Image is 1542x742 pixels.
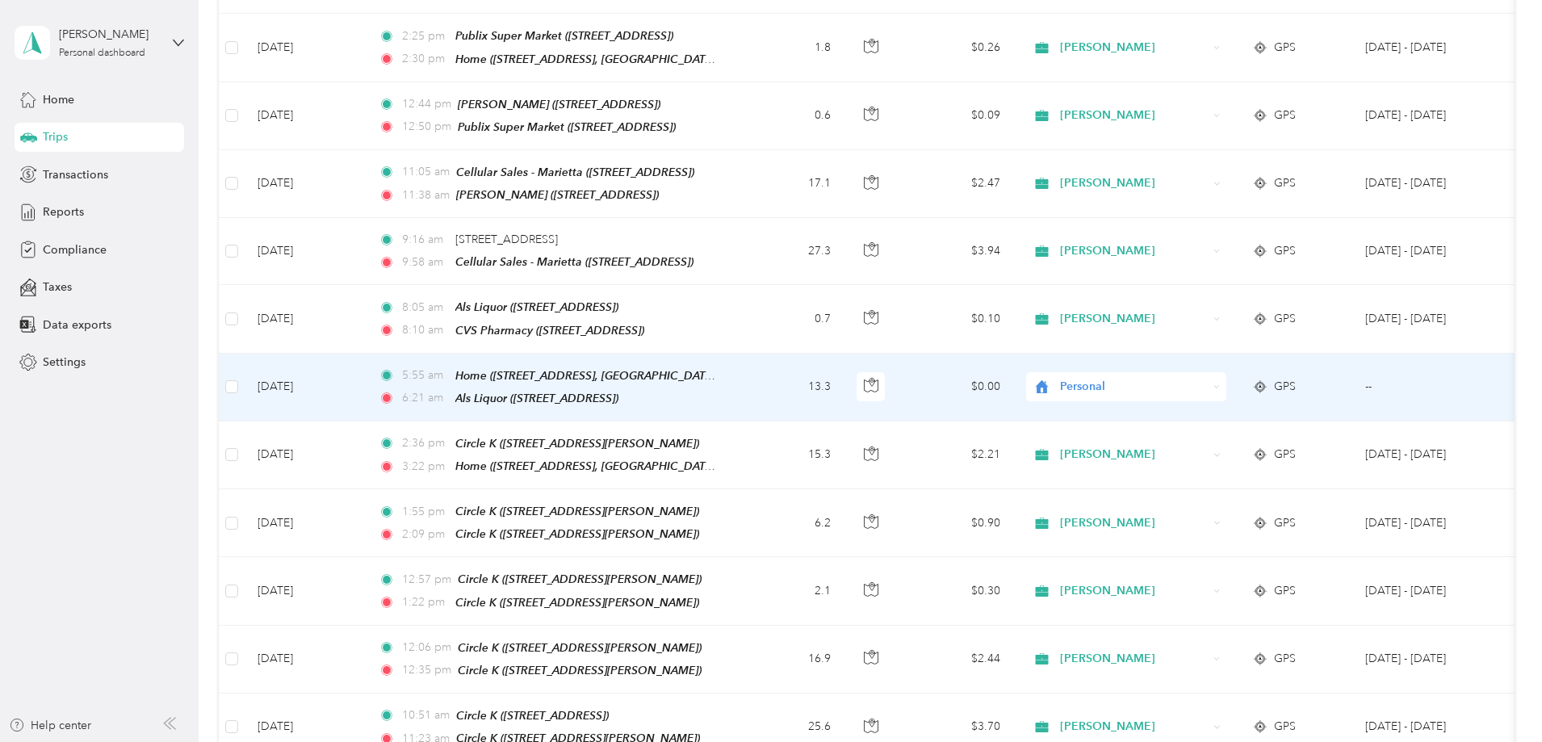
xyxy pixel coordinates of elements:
span: Trips [43,128,68,145]
td: 2.1 [737,557,844,625]
span: 11:05 am [402,163,450,181]
span: 2:36 pm [402,434,448,452]
td: Aug 16 - 31, 2025 [1352,82,1499,150]
span: 8:05 am [402,299,448,317]
span: [PERSON_NAME] [1060,582,1208,600]
td: Aug 16 - 31, 2025 [1352,421,1499,489]
td: $2.44 [900,626,1013,694]
span: GPS [1274,242,1296,260]
span: Circle K ([STREET_ADDRESS][PERSON_NAME]) [458,664,702,677]
span: [STREET_ADDRESS] [455,233,558,246]
td: Aug 16 - 31, 2025 [1352,218,1499,285]
td: $2.47 [900,150,1013,218]
td: $0.26 [900,14,1013,82]
span: Data exports [43,317,111,333]
span: 11:38 am [402,187,450,204]
span: Circle K ([STREET_ADDRESS][PERSON_NAME]) [455,527,699,540]
span: Transactions [43,166,108,183]
span: Reports [43,203,84,220]
span: Publix Super Market ([STREET_ADDRESS]) [455,29,673,42]
span: Taxes [43,279,72,296]
span: [PERSON_NAME] ([STREET_ADDRESS]) [456,188,659,201]
span: GPS [1274,582,1296,600]
span: [PERSON_NAME] [1060,39,1208,57]
span: GPS [1274,514,1296,532]
td: $0.00 [900,354,1013,421]
span: 10:51 am [402,706,450,724]
span: GPS [1274,650,1296,668]
td: $0.90 [900,489,1013,557]
td: [DATE] [245,150,366,218]
td: 0.6 [737,82,844,150]
span: CVS Pharmacy ([STREET_ADDRESS]) [455,324,644,337]
span: Circle K ([STREET_ADDRESS]) [456,709,609,722]
td: Aug 16 - 31, 2025 [1352,150,1499,218]
span: Cellular Sales - Marietta ([STREET_ADDRESS]) [455,255,693,268]
span: Circle K ([STREET_ADDRESS][PERSON_NAME]) [458,641,702,654]
span: [PERSON_NAME] [1060,718,1208,736]
span: [PERSON_NAME] [1060,446,1208,463]
td: Aug 16 - 31, 2025 [1352,14,1499,82]
td: $3.94 [900,218,1013,285]
span: 12:06 pm [402,639,451,656]
td: 13.3 [737,354,844,421]
td: $0.09 [900,82,1013,150]
td: [DATE] [245,14,366,82]
div: Personal dashboard [59,48,145,58]
button: Help center [9,717,91,734]
span: 2:25 pm [402,27,448,45]
span: Als Liquor ([STREET_ADDRESS]) [455,392,618,405]
span: [PERSON_NAME] [1060,310,1208,328]
span: GPS [1274,378,1296,396]
td: [DATE] [245,489,366,557]
span: [PERSON_NAME] [1060,174,1208,192]
span: [PERSON_NAME] [1060,107,1208,124]
td: 0.7 [737,285,844,353]
td: $2.21 [900,421,1013,489]
span: 2:30 pm [402,50,448,68]
span: GPS [1274,39,1296,57]
span: 5:55 am [402,367,448,384]
span: Personal [1060,378,1208,396]
td: 17.1 [737,150,844,218]
td: [DATE] [245,557,366,625]
span: GPS [1274,310,1296,328]
td: [DATE] [245,626,366,694]
span: 9:58 am [402,254,448,271]
span: Compliance [43,241,107,258]
td: 27.3 [737,218,844,285]
span: 6:21 am [402,389,448,407]
span: 2:09 pm [402,526,448,543]
span: 1:55 pm [402,503,448,521]
iframe: Everlance-gr Chat Button Frame [1452,652,1542,742]
td: [DATE] [245,82,366,150]
div: [PERSON_NAME] [59,26,160,43]
span: Circle K ([STREET_ADDRESS][PERSON_NAME]) [458,572,702,585]
td: [DATE] [245,285,366,353]
span: Cellular Sales - Marietta ([STREET_ADDRESS]) [456,166,694,178]
td: Aug 16 - 31, 2025 [1352,285,1499,353]
span: [PERSON_NAME] [1060,650,1208,668]
span: Home ([STREET_ADDRESS], [GEOGRAPHIC_DATA], [US_STATE]) [455,369,781,383]
td: 1.8 [737,14,844,82]
td: $0.30 [900,557,1013,625]
span: Settings [43,354,86,371]
span: 8:10 am [402,321,448,339]
span: Home ([STREET_ADDRESS], [GEOGRAPHIC_DATA], [US_STATE]) [455,459,781,473]
span: Circle K ([STREET_ADDRESS][PERSON_NAME]) [455,505,699,518]
span: 1:22 pm [402,593,448,611]
td: [DATE] [245,218,366,285]
span: GPS [1274,446,1296,463]
td: [DATE] [245,354,366,421]
span: Home [43,91,74,108]
span: 12:44 pm [402,95,451,113]
span: [PERSON_NAME] [1060,242,1208,260]
span: 3:22 pm [402,458,448,476]
span: 9:16 am [402,231,448,249]
span: Home ([STREET_ADDRESS], [GEOGRAPHIC_DATA], [US_STATE]) [455,52,781,66]
span: [PERSON_NAME] ([STREET_ADDRESS]) [458,98,660,111]
span: 12:57 pm [402,571,451,589]
span: Circle K ([STREET_ADDRESS][PERSON_NAME]) [455,437,699,450]
span: GPS [1274,107,1296,124]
